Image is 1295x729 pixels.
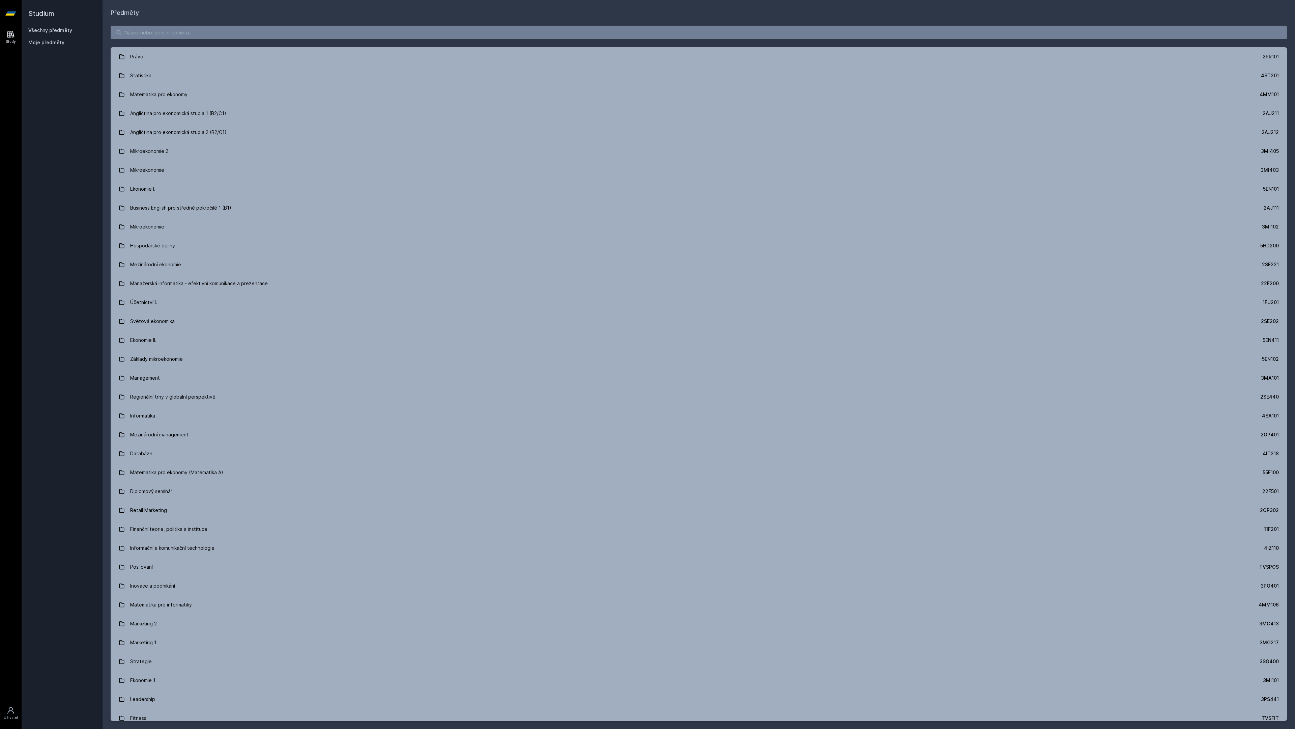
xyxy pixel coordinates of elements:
[1262,356,1279,362] div: 5EN102
[130,315,175,328] div: Světová ekonomika
[130,107,226,120] div: Angličtina pro ekonomická studia 1 (B2/C1)
[1259,601,1279,608] div: 4MM106
[130,182,155,196] div: Ekonomie I.
[111,501,1287,520] a: Retail Marketing 2OP302
[1263,337,1279,344] div: 5EN411
[1259,620,1279,627] div: 3MG413
[111,26,1287,39] input: Název nebo ident předmětu…
[130,560,153,574] div: Posilování
[1262,715,1279,722] div: TVSFIT
[1261,583,1279,589] div: 3PO401
[130,352,183,366] div: Základy mikroekonomie
[1261,375,1279,381] div: 3MA101
[111,690,1287,709] a: Leadership 3PS441
[1264,526,1279,533] div: 11F201
[111,274,1287,293] a: Manažerská informatika - efektivní komunikace a prezentace 22F200
[1263,186,1279,192] div: 5EN101
[111,387,1287,406] a: Regionální trhy v globální perspektivě 2SE440
[1263,469,1279,476] div: 55F100
[1,703,20,724] a: Uživatel
[111,217,1287,236] a: Mikroekonomie I 3MI102
[111,595,1287,614] a: Matematika pro informatiky 4MM106
[130,163,164,177] div: Mikroekonomie
[111,142,1287,161] a: Mikroekonomie 2 3MI405
[130,541,214,555] div: Informační a komunikační technologie
[1261,696,1279,703] div: 3PS441
[130,522,207,536] div: Finanční teorie, politika a instituce
[111,482,1287,501] a: Diplomový seminář 22F501
[111,444,1287,463] a: Databáze 4IT218
[6,39,16,44] div: Study
[1261,167,1279,173] div: 3MI403
[130,258,181,271] div: Mezinárodní ekonomie
[1263,110,1279,117] div: 2AJ211
[1263,53,1279,60] div: 2PR101
[130,636,156,649] div: Marketing 1
[1262,412,1279,419] div: 4SA101
[111,255,1287,274] a: Mezinárodní ekonomie 2SE221
[130,201,231,215] div: Business English pro středně pokročilé 1 (B1)
[130,296,157,309] div: Účetnictví I.
[1262,261,1279,268] div: 2SE221
[130,333,156,347] div: Ekonomie II.
[28,27,72,33] a: Všechny předměty
[111,236,1287,255] a: Hospodářské dějiny 5HD200
[1261,72,1279,79] div: 4ST201
[111,520,1287,539] a: Finanční teorie, politika a instituce 11F201
[1260,507,1279,514] div: 2OP302
[1260,91,1279,98] div: 4MM101
[1259,564,1279,570] div: TVSPOS
[130,655,152,668] div: Strategie
[111,406,1287,425] a: Informatika 4SA101
[130,220,167,234] div: Mikroekonomie I
[1262,129,1279,136] div: 2AJ212
[1261,148,1279,155] div: 3MI405
[111,463,1287,482] a: Matematika pro ekonomy (Matematika A) 55F100
[111,652,1287,671] a: Strategie 3SG400
[111,66,1287,85] a: Statistika 4ST201
[111,123,1287,142] a: Angličtina pro ekonomická studia 2 (B2/C1) 2AJ212
[130,277,268,290] div: Manažerská informatika - efektivní komunikace a prezentace
[130,50,143,63] div: Právo
[1,27,20,48] a: Study
[130,88,188,101] div: Matematika pro ekonomy
[130,371,160,385] div: Management
[130,447,152,460] div: Databáze
[1260,658,1279,665] div: 3SG400
[28,39,64,46] span: Moje předměty
[1264,545,1279,551] div: 4IZ110
[111,425,1287,444] a: Mezinárodní management 2OP401
[111,104,1287,123] a: Angličtina pro ekonomická studia 1 (B2/C1) 2AJ211
[130,428,189,441] div: Mezinárodní management
[1260,394,1279,400] div: 2SE440
[130,126,227,139] div: Angličtina pro ekonomická studia 2 (B2/C1)
[130,617,157,630] div: Marketing 2
[1261,318,1279,325] div: 2SE202
[130,598,192,612] div: Matematika pro informatiky
[130,69,151,82] div: Statistika
[130,390,215,404] div: Regionální trhy v globální perspektivě
[130,466,223,479] div: Matematika pro ekonomy (Matematika A)
[130,239,175,252] div: Hospodářské dějiny
[1260,639,1279,646] div: 3MG217
[130,409,155,423] div: Informatika
[130,711,146,725] div: Fitness
[4,715,18,720] div: Uživatel
[111,671,1287,690] a: Ekonomie 1 3MI101
[130,674,155,687] div: Ekonomie 1
[1261,431,1279,438] div: 2OP401
[111,180,1287,198] a: Ekonomie I. 5EN101
[111,8,1287,18] h1: Předměty
[111,312,1287,331] a: Světová ekonomika 2SE202
[1260,242,1279,249] div: 5HD200
[130,144,168,158] div: Mikroekonomie 2
[1263,677,1279,684] div: 3MI101
[130,579,175,593] div: Inovace a podnikání
[1263,450,1279,457] div: 4IT218
[130,693,155,706] div: Leadership
[111,709,1287,728] a: Fitness TVSFIT
[1262,223,1279,230] div: 3MI102
[111,293,1287,312] a: Účetnictví I. 1FU201
[1262,488,1279,495] div: 22F501
[111,161,1287,180] a: Mikroekonomie 3MI403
